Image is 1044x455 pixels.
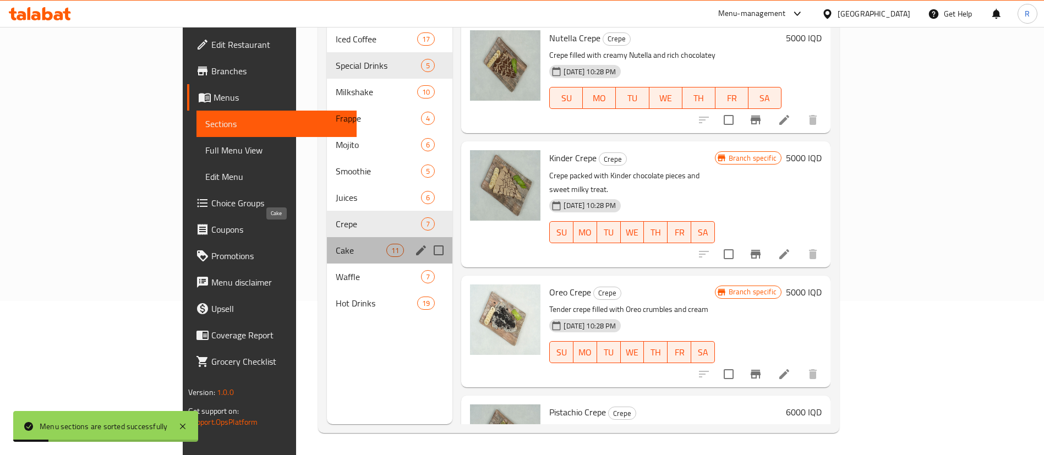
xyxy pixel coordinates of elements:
[336,244,387,257] span: Cake
[608,407,636,420] div: Crepe
[214,91,348,104] span: Menus
[609,407,636,420] span: Crepe
[691,221,715,243] button: SA
[421,165,435,178] div: items
[336,112,422,125] span: Frappe
[599,153,626,166] span: Crepe
[470,150,540,221] img: Kinder Crepe
[625,224,640,240] span: WE
[753,90,777,106] span: SA
[748,87,781,109] button: SA
[554,344,569,360] span: SU
[594,287,621,299] span: Crepe
[422,219,434,229] span: 7
[336,297,418,310] span: Hot Drinks
[559,321,620,331] span: [DATE] 10:28 PM
[587,90,611,106] span: MO
[422,272,434,282] span: 7
[691,341,715,363] button: SA
[211,302,348,315] span: Upsell
[549,341,573,363] button: SU
[327,26,453,52] div: Iced Coffee17
[422,140,434,150] span: 6
[417,297,435,310] div: items
[187,190,357,216] a: Choice Groups
[217,385,234,399] span: 1.0.0
[336,270,422,283] span: Waffle
[417,85,435,98] div: items
[620,90,644,106] span: TU
[648,344,663,360] span: TH
[603,32,631,46] div: Crepe
[188,385,215,399] span: Version:
[418,34,434,45] span: 17
[327,21,453,321] nav: Menu sections
[621,341,644,363] button: WE
[187,243,357,269] a: Promotions
[578,344,593,360] span: MO
[188,404,239,418] span: Get support on:
[800,361,826,387] button: delete
[187,269,357,295] a: Menu disclaimer
[602,344,616,360] span: TU
[786,30,822,46] h6: 5000 IQD
[578,224,593,240] span: MO
[573,221,597,243] button: MO
[336,138,422,151] span: Mojito
[800,107,826,133] button: delete
[549,48,781,62] p: Crepe filled with creamy Nutella and rich chocolatey
[1025,8,1030,20] span: R
[327,158,453,184] div: Smoothie5
[336,32,418,46] span: Iced Coffee
[718,7,786,20] div: Menu-management
[668,341,691,363] button: FR
[742,361,769,387] button: Branch-specific-item
[559,67,620,77] span: [DATE] 10:28 PM
[717,243,740,266] span: Select to update
[205,144,348,157] span: Full Menu View
[644,221,668,243] button: TH
[211,249,348,262] span: Promotions
[211,64,348,78] span: Branches
[327,52,453,79] div: Special Drinks5
[559,200,620,211] span: [DATE] 10:28 PM
[187,348,357,375] a: Grocery Checklist
[187,31,357,58] a: Edit Restaurant
[196,163,357,190] a: Edit Menu
[682,87,715,109] button: TH
[599,152,627,166] div: Crepe
[196,137,357,163] a: Full Menu View
[421,59,435,72] div: items
[549,150,597,166] span: Kinder Crepe
[422,193,434,203] span: 6
[470,284,540,355] img: Oreo Crepe
[421,191,435,204] div: items
[603,32,630,45] span: Crepe
[327,264,453,290] div: Waffle7
[742,241,769,267] button: Branch-specific-item
[211,223,348,236] span: Coupons
[418,87,434,97] span: 10
[786,404,822,420] h6: 6000 IQD
[583,87,616,109] button: MO
[336,217,422,231] div: Crepe
[40,420,167,432] div: Menu sections are sorted successfully
[187,58,357,84] a: Branches
[211,276,348,289] span: Menu disclaimer
[422,166,434,177] span: 5
[211,355,348,368] span: Grocery Checklist
[422,61,434,71] span: 5
[549,169,714,196] p: Crepe packed with Kinder chocolate pieces and sweet milky treat.
[549,303,714,316] p: Tender crepe filled with Oreo crumbles and cream
[717,108,740,131] span: Select to update
[778,248,791,261] a: Edit menu item
[648,224,663,240] span: TH
[327,131,453,158] div: Mojito6
[336,165,422,178] span: Smoothie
